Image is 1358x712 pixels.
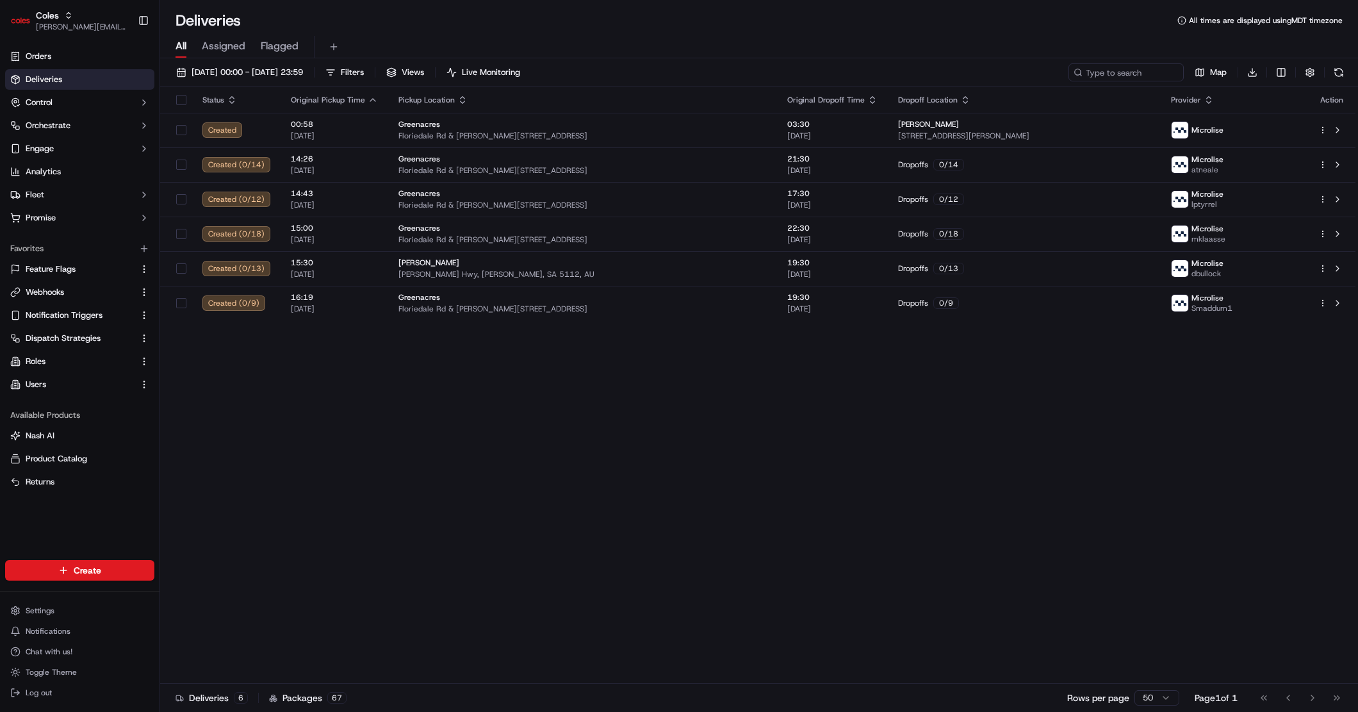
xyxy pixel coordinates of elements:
[291,131,378,141] span: [DATE]
[1172,226,1188,242] img: microlise_logo.jpeg
[398,258,459,268] span: [PERSON_NAME]
[787,304,878,314] span: [DATE]
[5,643,154,661] button: Chat with us!
[5,208,154,228] button: Promise
[5,115,154,136] button: Orchestrate
[398,304,767,314] span: Floriedale Rd & [PERSON_NAME][STREET_ADDRESS]
[291,235,378,245] span: [DATE]
[74,564,101,577] span: Create
[787,165,878,176] span: [DATE]
[398,95,455,105] span: Pickup Location
[10,286,134,298] a: Webhooks
[341,67,364,78] span: Filters
[176,38,186,54] span: All
[933,194,964,205] div: 0 / 12
[291,269,378,279] span: [DATE]
[5,426,154,446] button: Nash AI
[1171,95,1201,105] span: Provider
[33,83,231,96] input: Got a question? Start typing here...
[202,95,224,105] span: Status
[269,691,347,704] div: Packages
[26,186,98,199] span: Knowledge Base
[398,131,767,141] span: Floriedale Rd & [PERSON_NAME][STREET_ADDRESS]
[1172,260,1188,277] img: microlise_logo.jpeg
[1191,189,1223,199] span: Microlise
[933,297,959,309] div: 0 / 9
[10,379,134,390] a: Users
[192,67,303,78] span: [DATE] 00:00 - [DATE] 23:59
[398,154,440,164] span: Greenacres
[1191,125,1223,135] span: Microlise
[218,126,233,142] button: Start new chat
[5,69,154,90] a: Deliveries
[10,263,134,275] a: Feature Flags
[398,223,440,233] span: Greenacres
[380,63,430,81] button: Views
[1068,63,1184,81] input: Type to search
[26,143,54,154] span: Engage
[5,405,154,426] div: Available Products
[26,263,76,275] span: Feature Flags
[291,200,378,210] span: [DATE]
[36,22,127,32] button: [PERSON_NAME][EMAIL_ADDRESS][DOMAIN_NAME]
[5,138,154,159] button: Engage
[1172,191,1188,208] img: microlise_logo.jpeg
[1191,224,1223,234] span: Microlise
[26,310,102,321] span: Notification Triggers
[5,449,154,469] button: Product Catalog
[10,476,149,488] a: Returns
[1318,95,1345,105] div: Action
[1195,691,1238,704] div: Page 1 of 1
[291,304,378,314] span: [DATE]
[898,95,958,105] span: Dropoff Location
[26,626,70,636] span: Notifications
[202,38,245,54] span: Assigned
[291,258,378,268] span: 15:30
[1172,122,1188,138] img: microlise_logo.jpeg
[933,159,964,170] div: 0 / 14
[1189,63,1232,81] button: Map
[176,691,248,704] div: Deliveries
[1172,156,1188,173] img: microlise_logo.jpeg
[5,259,154,279] button: Feature Flags
[5,46,154,67] a: Orders
[103,181,211,204] a: 💻API Documentation
[1330,63,1348,81] button: Refresh
[320,63,370,81] button: Filters
[5,282,154,302] button: Webhooks
[127,217,155,227] span: Pylon
[787,292,878,302] span: 19:30
[10,333,134,344] a: Dispatch Strategies
[26,688,52,698] span: Log out
[398,269,767,279] span: [PERSON_NAME] Hwy, [PERSON_NAME], SA 5112, AU
[5,92,154,113] button: Control
[26,476,54,488] span: Returns
[898,194,928,204] span: Dropoffs
[787,154,878,164] span: 21:30
[26,667,77,677] span: Toggle Theme
[26,453,87,465] span: Product Catalog
[5,5,133,36] button: ColesColes[PERSON_NAME][EMAIL_ADDRESS][DOMAIN_NAME]
[1191,199,1223,210] span: lptyrrel
[933,263,964,274] div: 0 / 13
[13,13,38,38] img: Nash
[26,212,56,224] span: Promise
[10,430,149,442] a: Nash AI
[462,67,520,78] span: Live Monitoring
[5,351,154,372] button: Roles
[5,305,154,326] button: Notification Triggers
[5,684,154,702] button: Log out
[44,135,162,145] div: We're available if you need us!
[898,131,1150,141] span: [STREET_ADDRESS][PERSON_NAME]
[36,9,59,22] span: Coles
[5,663,154,681] button: Toggle Theme
[26,356,45,367] span: Roles
[26,74,62,85] span: Deliveries
[5,560,154,581] button: Create
[787,131,878,141] span: [DATE]
[291,154,378,164] span: 14:26
[26,606,54,616] span: Settings
[291,188,378,199] span: 14:43
[933,228,964,240] div: 0 / 18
